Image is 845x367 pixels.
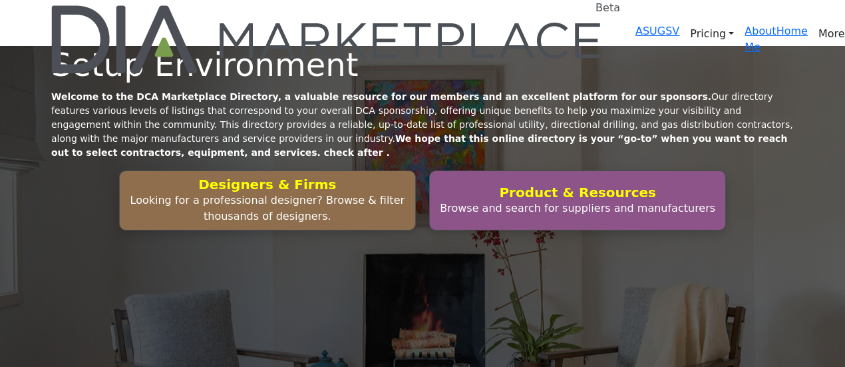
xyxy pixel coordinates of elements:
strong: We hope that this online directory is your “go-to” when you want to reach out to select contracto... [51,133,787,158]
button: Designers & Firms Looking for a professional designer? Browse & filter thousands of designers. [119,171,416,230]
a: About Me [745,25,776,53]
p: Looking for a professional designer? Browse & filter thousands of designers. [124,192,411,224]
h2: Product & Resources [434,184,721,200]
h6: Beta [595,1,620,14]
strong: Welcome to the DCA Marketplace Directory, a valuable resource for our members and an excellent pl... [51,91,711,102]
img: Site Logo [51,5,603,73]
h2: Designers & Firms [124,177,411,192]
button: Product & Resources Browse and search for suppliers and manufacturers [429,171,726,230]
a: Home [776,25,808,37]
p: Browse and search for suppliers and manufacturers [434,200,721,216]
p: Our directory features various levels of listings that correspond to your overall DCA sponsorship... [51,90,794,160]
a: Pricing [679,23,745,45]
a: ASUGSV [635,25,679,37]
a: Beta [51,5,603,73]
